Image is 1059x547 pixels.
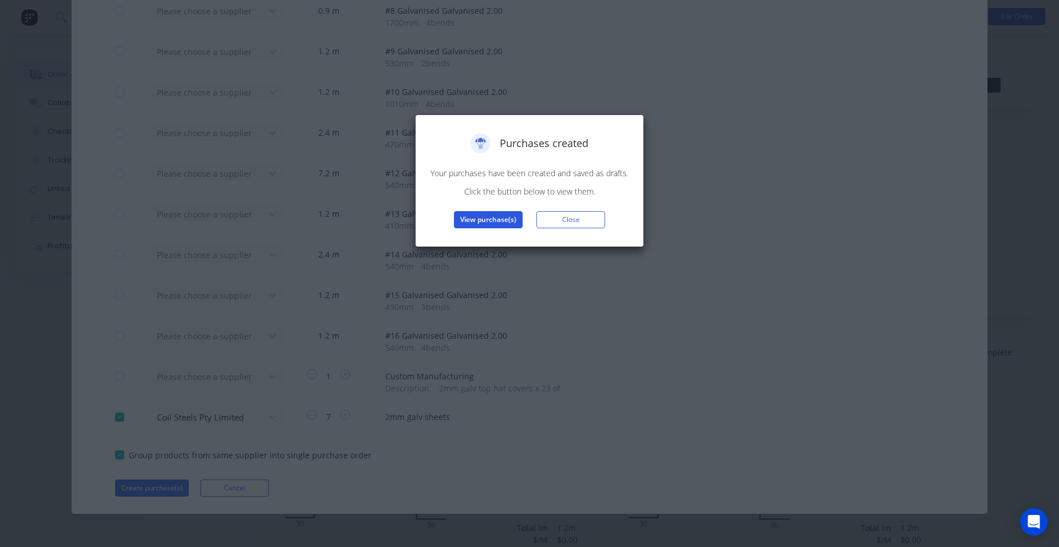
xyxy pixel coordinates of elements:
[536,211,605,228] button: Close
[427,167,632,179] p: Your purchases have been created and saved as drafts.
[454,211,523,228] button: View purchase(s)
[1020,508,1048,536] div: Open Intercom Messenger
[500,136,588,151] span: Purchases created
[427,185,632,197] p: Click the button below to view them.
